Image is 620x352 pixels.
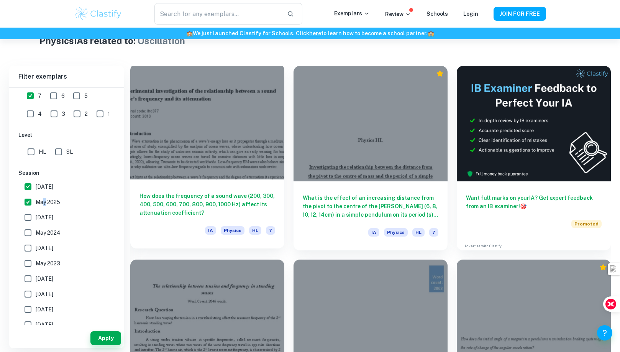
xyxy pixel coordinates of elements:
span: HL [412,228,425,237]
p: Exemplars [334,9,370,18]
span: [DATE] [36,305,53,314]
img: Clastify logo [74,6,123,21]
a: How does the frequency of a sound wave (200, 300, 400, 500, 600, 700, 800, 900, 1000 Hz) affect i... [130,66,284,250]
span: [DATE] [36,183,53,191]
span: IA [368,228,379,237]
span: May 2025 [36,198,60,206]
span: 3 [62,110,65,118]
p: Review [385,10,411,18]
span: Oscillation [138,35,185,46]
a: Schools [426,11,448,17]
span: 🏫 [428,30,434,36]
h6: How does the frequency of a sound wave (200, 300, 400, 500, 600, 700, 800, 900, 1000 Hz) affect i... [139,192,275,217]
span: May 2023 [36,259,60,268]
input: Search for any exemplars... [154,3,281,25]
h6: Level [18,131,115,139]
a: Advertise with Clastify [464,243,502,249]
span: [DATE] [36,275,53,283]
div: Premium [436,70,444,77]
h1: Physics IAs related to: [39,34,581,48]
a: Login [463,11,478,17]
span: Physics [221,226,244,235]
span: 7 [266,226,275,235]
span: [DATE] [36,244,53,252]
span: [DATE] [36,290,53,298]
h6: Filter exemplars [9,66,124,87]
button: Apply [90,331,121,345]
span: 4 [38,110,42,118]
a: What is the effect of an increasing distance from the pivot to the centre of the [PERSON_NAME] (6... [294,66,448,250]
h6: What is the effect of an increasing distance from the pivot to the centre of the [PERSON_NAME] (6... [303,194,438,219]
button: Help and Feedback [597,325,612,340]
span: 6 [61,92,65,100]
span: Physics [384,228,408,237]
span: May 2024 [36,229,61,237]
span: 🎯 [520,203,527,209]
span: IA [205,226,216,235]
span: 1 [108,110,110,118]
h6: Want full marks on your IA ? Get expert feedback from an IB examiner! [466,194,602,211]
span: [DATE] [36,213,53,222]
span: 5 [84,92,88,100]
a: here [309,30,321,36]
h6: We just launched Clastify for Schools. Click to learn how to become a school partner. [2,29,618,38]
span: 2 [85,110,88,118]
div: Premium [599,263,607,271]
span: HL [39,148,46,156]
span: [DATE] [36,321,53,329]
span: 🏫 [186,30,193,36]
span: 7 [429,228,438,237]
button: JOIN FOR FREE [494,7,546,21]
span: SL [66,148,73,156]
span: 7 [38,92,41,100]
span: HL [249,226,261,235]
img: Thumbnail [457,66,611,181]
a: Want full marks on yourIA? Get expert feedback from an IB examiner!PromotedAdvertise with Clastify [457,66,611,250]
h6: Session [18,169,115,177]
span: Promoted [571,220,602,228]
